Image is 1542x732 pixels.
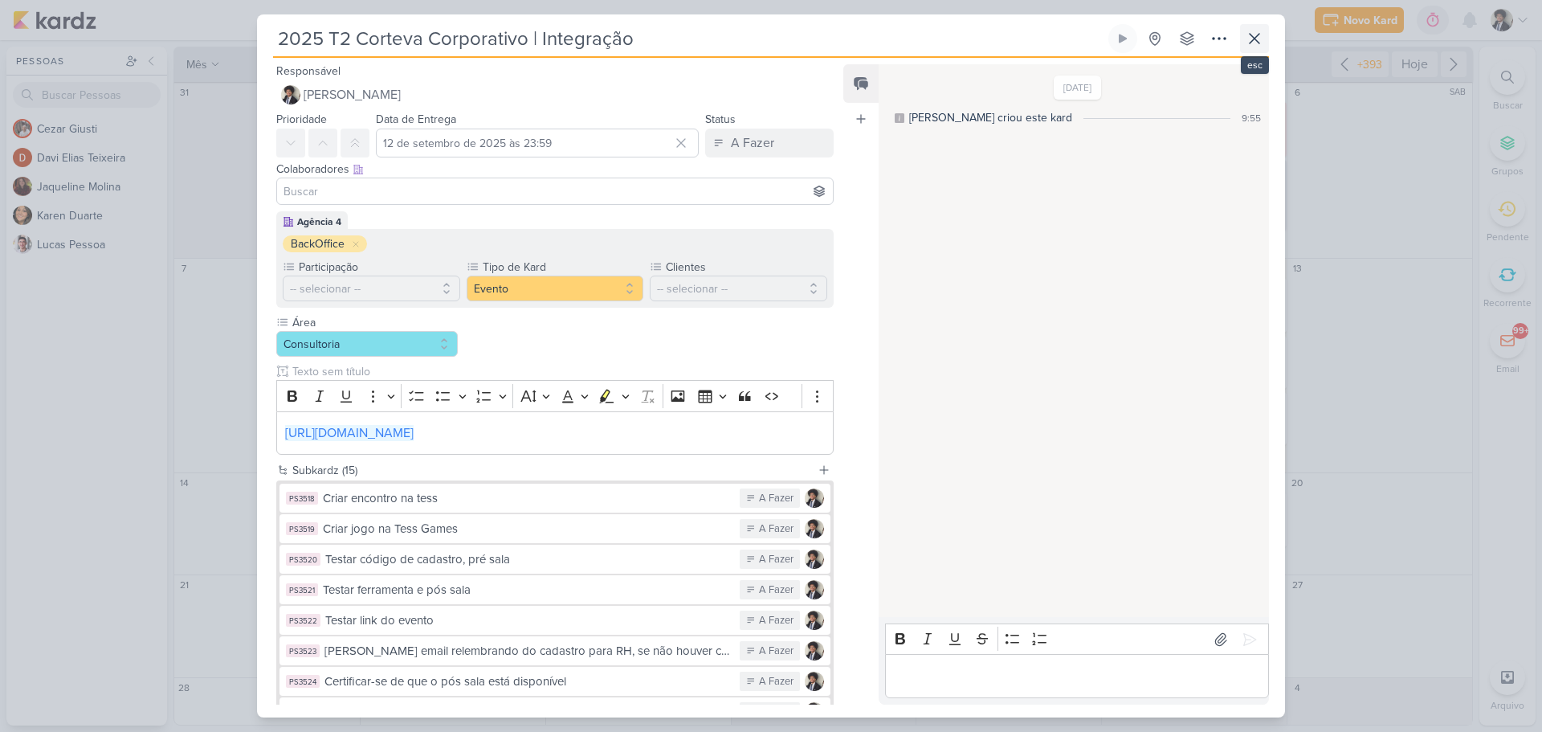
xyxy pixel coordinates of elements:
input: Texto sem título [289,363,834,380]
input: Buscar [280,182,830,201]
div: Agência 4 [297,215,341,229]
img: Pedro Luahn Simões [281,85,300,104]
div: A Fazer [759,552,793,568]
button: [PERSON_NAME] [276,80,834,109]
div: A Fazer [759,613,793,629]
div: Criar encontro na tess [323,489,732,508]
div: Editor toolbar [885,624,1269,655]
div: Subkardz (15) [292,462,811,479]
div: Ligar relógio [1116,32,1129,45]
label: Responsável [276,64,341,78]
img: Pedro Luahn Simões [805,672,824,691]
div: [PERSON_NAME] criou este kard [909,109,1072,126]
button: -- selecionar -- [283,276,460,301]
input: Select a date [376,129,699,157]
div: Certificar-se de que o pós sala está disponível [324,673,732,691]
img: Pedro Luahn Simões [805,489,824,508]
button: -- selecionar -- [650,276,827,301]
div: Testar código de cadastro, pré sala [325,550,732,569]
button: PS3521 Testar ferramenta e pós sala A Fazer [279,575,830,604]
div: A Fazer [759,521,793,538]
button: PS3523 [PERSON_NAME] email relembrando do cadastro para RH, se não houver cadastros ainda A Fazer [279,636,830,665]
img: Pedro Luahn Simões [805,702,824,722]
button: PS3524 Certificar-se de que o pós sala está disponível A Fazer [279,667,830,696]
label: Data de Entrega [376,112,456,126]
label: Prioridade [276,112,327,126]
div: A Fazer [731,133,774,153]
label: Tipo de Kard [481,259,644,276]
input: Kard Sem Título [273,24,1105,53]
div: PS3519 [286,522,318,535]
div: A Fazer [759,583,793,599]
div: Editor editing area: main [885,654,1269,698]
button: PS3519 Criar jogo na Tess Games A Fazer [279,514,830,543]
div: PS3522 [286,614,320,627]
div: Testar link do evento [325,611,732,630]
button: Consultoria [276,331,458,357]
button: PS3522 Testar link do evento A Fazer [279,606,830,635]
img: Pedro Luahn Simões [805,550,824,569]
div: A Fazer [759,644,793,660]
img: Pedro Luahn Simões [805,580,824,599]
div: Subir apresentação na Tess [325,703,732,722]
div: A Fazer [759,674,793,690]
button: Subir apresentação na Tess A Fazer [279,697,830,726]
div: PS3523 [286,644,320,657]
img: Pedro Luahn Simões [805,519,824,538]
img: Pedro Luahn Simões [805,641,824,660]
div: Editor toolbar [276,380,834,411]
div: [PERSON_NAME] email relembrando do cadastro para RH, se não houver cadastros ainda [324,642,732,660]
div: PS3521 [286,583,318,596]
div: BackOffice [291,235,345,252]
span: [PERSON_NAME] [304,85,401,104]
div: Colaboradores [276,161,834,178]
label: Clientes [664,259,827,276]
label: Status [705,112,736,126]
div: 9:55 [1242,111,1261,125]
div: esc [1241,56,1269,74]
button: PS3518 Criar encontro na tess A Fazer [279,484,830,513]
button: Evento [467,276,644,301]
div: PS3520 [286,553,320,566]
label: Área [291,314,458,331]
div: PS3518 [286,492,318,505]
img: Pedro Luahn Simões [805,611,824,630]
div: A Fazer [759,705,793,721]
label: Participação [297,259,460,276]
button: PS3520 Testar código de cadastro, pré sala A Fazer [279,545,830,574]
div: Editor editing area: main [276,411,834,456]
div: Testar ferramenta e pós sala [323,581,732,599]
div: Criar jogo na Tess Games [323,520,732,538]
button: A Fazer [705,129,834,157]
div: A Fazer [759,491,793,507]
a: [URL][DOMAIN_NAME] [285,425,414,441]
div: PS3524 [286,675,320,688]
